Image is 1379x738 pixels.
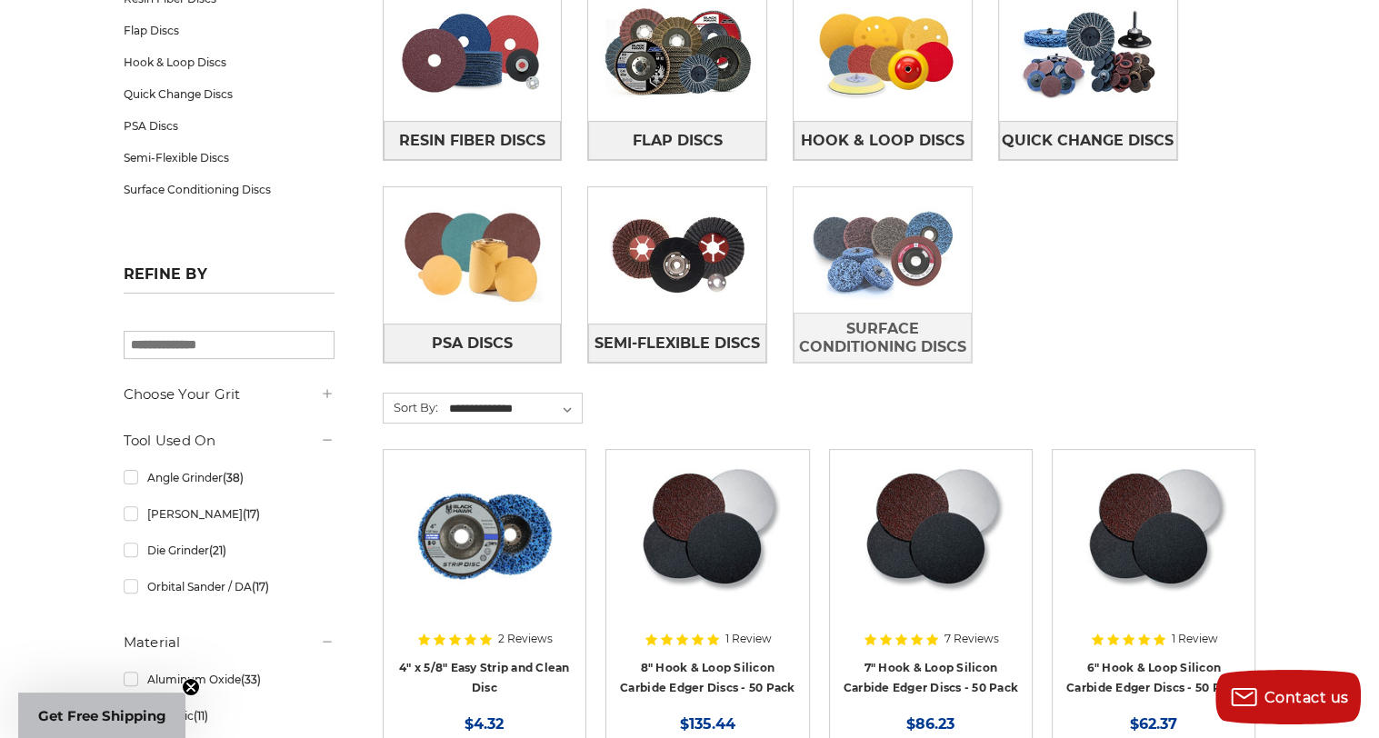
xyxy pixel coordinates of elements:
a: Flap Discs [124,15,335,46]
h5: Refine by [124,265,335,294]
h5: Tool Used On [124,430,335,452]
a: 4" x 5/8" Easy Strip and Clean Disc [399,661,570,695]
label: Sort By: [384,394,438,421]
span: (38) [222,471,243,484]
span: 1 Review [1172,633,1218,644]
img: Surface Conditioning Discs [794,187,972,313]
a: Quick Change Discs [124,78,335,110]
h5: Material [124,632,335,653]
a: Silicon Carbide 6" Hook & Loop Edger Discs [1065,463,1242,639]
span: Flap Discs [633,125,723,156]
a: Semi-Flexible Discs [124,142,335,174]
span: (21) [208,544,225,557]
a: Resin Fiber Discs [384,121,562,160]
img: PSA Discs [384,193,562,318]
a: Aluminum Oxide [124,663,335,695]
a: 4" x 5/8" easy strip and clean discs [396,463,573,639]
img: Silicon Carbide 7" Hook & Loop Edger Discs [857,463,1004,608]
h5: Choose Your Grit [124,384,335,405]
a: Hook & Loop Discs [794,121,972,160]
span: PSA Discs [432,328,513,359]
span: (11) [193,709,207,723]
span: (17) [251,580,268,593]
a: PSA Discs [124,110,335,142]
a: Quick Change Discs [999,121,1177,160]
a: Semi-Flexible Discs [588,324,766,363]
a: [PERSON_NAME] [124,498,335,530]
span: 2 Reviews [498,633,553,644]
span: $4.32 [465,715,504,733]
span: Surface Conditioning Discs [794,314,971,363]
span: Quick Change Discs [1002,125,1174,156]
a: Hook & Loop Discs [124,46,335,78]
a: PSA Discs [384,324,562,363]
img: Silicon Carbide 8" Hook & Loop Edger Discs [634,463,781,608]
span: 7 Reviews [944,633,999,644]
a: Surface Conditioning Discs [124,174,335,205]
span: 1 Review [725,633,772,644]
a: Orbital Sander / DA [124,571,335,603]
a: 6" Hook & Loop Silicon Carbide Edger Discs - 50 Pack [1066,661,1241,695]
span: Hook & Loop Discs [801,125,964,156]
a: Angle Grinder [124,462,335,494]
select: Sort By: [446,395,582,423]
button: Close teaser [182,678,200,696]
span: Resin Fiber Discs [399,125,545,156]
a: Flap Discs [588,121,766,160]
img: Semi-Flexible Discs [588,193,766,318]
div: Get Free ShippingClose teaser [18,693,185,738]
span: (17) [242,507,259,521]
a: 8" Hook & Loop Silicon Carbide Edger Discs - 50 Pack [620,661,794,695]
span: $62.37 [1130,715,1177,733]
a: Surface Conditioning Discs [794,313,972,363]
a: Silicon Carbide 7" Hook & Loop Edger Discs [843,463,1019,639]
span: Get Free Shipping [38,707,166,724]
span: Semi-Flexible Discs [595,328,760,359]
a: 7" Hook & Loop Silicon Carbide Edger Discs - 50 Pack [844,661,1018,695]
button: Contact us [1215,670,1361,724]
span: $86.23 [906,715,954,733]
img: 4" x 5/8" easy strip and clean discs [412,463,557,608]
span: (33) [240,673,260,686]
span: Contact us [1264,689,1349,706]
a: Die Grinder [124,534,335,566]
span: $135.44 [680,715,735,733]
a: Silicon Carbide 8" Hook & Loop Edger Discs [619,463,795,639]
a: Ceramic [124,700,335,732]
img: Silicon Carbide 6" Hook & Loop Edger Discs [1080,463,1227,608]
